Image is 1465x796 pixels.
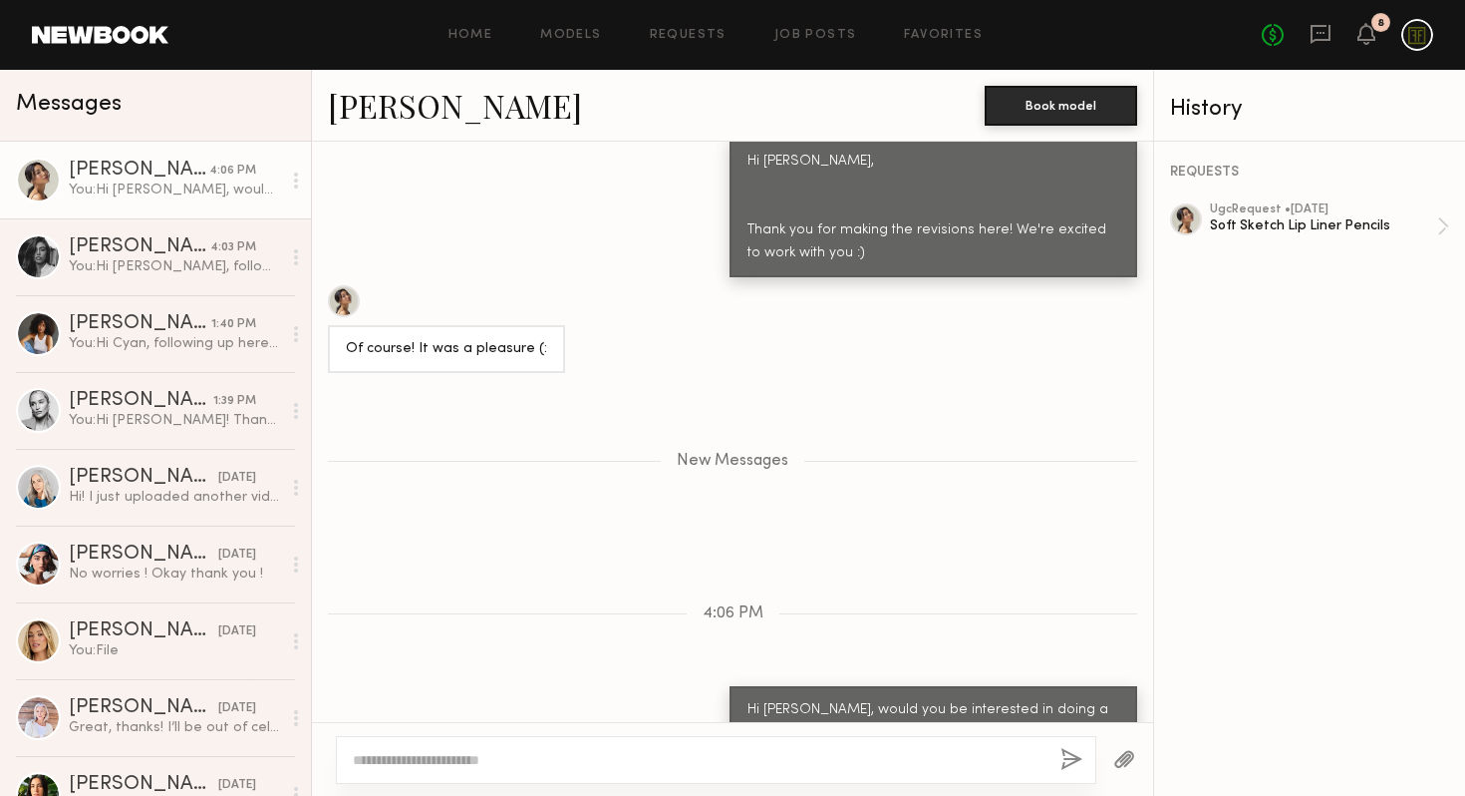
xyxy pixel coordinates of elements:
div: [PERSON_NAME] [69,545,218,565]
a: [PERSON_NAME] [328,84,582,127]
div: Hi [PERSON_NAME], would you be interested in doing a Day in The Life video and get featured on ou... [747,699,1119,768]
div: You: Hi Cyan, following up here to see if you received the products. [69,334,281,353]
span: 4:06 PM [703,605,763,622]
div: Hi! I just uploaded another video that kinda ran through the whole thing in one. I hope that’s OK... [69,488,281,507]
div: REQUESTS [1170,166,1449,180]
a: ugcRequest •[DATE]Soft Sketch Lip Liner Pencils [1210,203,1449,249]
div: [DATE] [218,469,256,488]
div: [PERSON_NAME] [69,468,218,488]
a: Home [448,29,493,42]
div: [PERSON_NAME] [69,621,218,641]
div: Hi [PERSON_NAME], Thank you for making the revisions here! We're excited to work with you :) [747,151,1119,265]
div: [PERSON_NAME] [69,237,210,257]
div: [PERSON_NAME] [69,314,211,334]
span: New Messages [677,453,788,470]
a: Book model [985,96,1137,113]
div: [PERSON_NAME] [69,391,213,411]
div: [PERSON_NAME] [69,775,218,795]
div: 4:06 PM [209,162,256,181]
div: Soft Sketch Lip Liner Pencils [1210,216,1437,235]
span: Messages [16,93,122,116]
div: [PERSON_NAME] [69,698,218,718]
div: 1:39 PM [213,392,256,411]
div: You: File [69,641,281,660]
div: [DATE] [218,776,256,795]
a: Models [540,29,601,42]
div: 1:40 PM [211,315,256,334]
div: You: Hi [PERSON_NAME]! Thank you for sending the revision! Can you remove the captions? We ask th... [69,411,281,430]
div: Of course! It was a pleasure (: [346,338,547,361]
div: You: Hi [PERSON_NAME], following up here to see if you have an update on these. [69,257,281,276]
div: History [1170,98,1449,121]
div: [DATE] [218,699,256,718]
div: No worries ! Okay thank you ! [69,565,281,584]
div: [DATE] [218,622,256,641]
div: [PERSON_NAME] [69,161,209,181]
div: [DATE] [218,546,256,565]
a: Favorites [904,29,983,42]
div: 8 [1377,18,1384,29]
div: Great, thanks! I’ll be out of cell service here and there but will check messages whenever I have... [69,718,281,737]
button: Book model [985,86,1137,126]
div: 4:03 PM [210,238,256,257]
a: Job Posts [774,29,857,42]
div: ugc Request • [DATE] [1210,203,1437,216]
a: Requests [650,29,727,42]
div: You: Hi [PERSON_NAME], would you be interested in doing a Day in The Life video and get featured ... [69,181,281,199]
